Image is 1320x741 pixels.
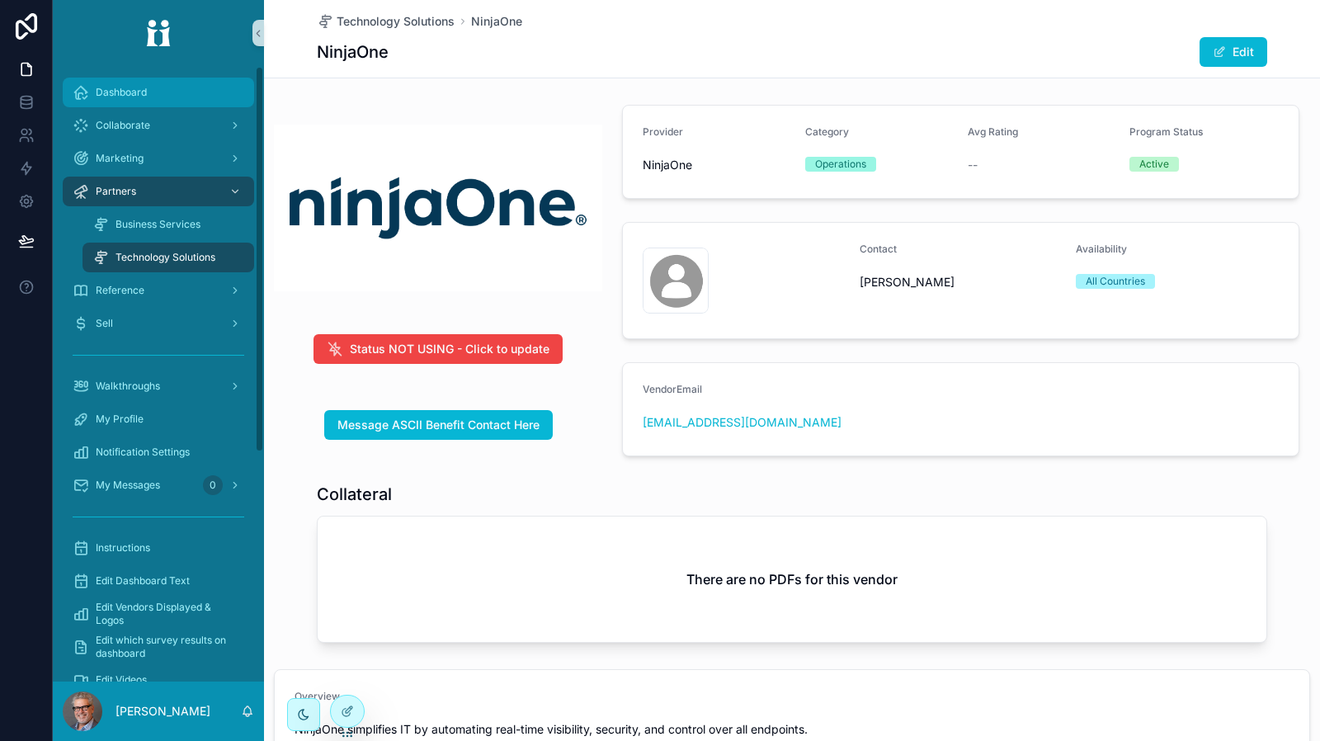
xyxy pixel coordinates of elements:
[63,276,254,305] a: Reference
[295,721,1289,738] span: NinjaOne simplifies IT by automating real-time visibility, security, and control over all endpoints.
[96,601,238,627] span: Edit Vendors Displayed & Logos
[135,20,181,46] img: App logo
[643,414,841,431] a: [EMAIL_ADDRESS][DOMAIN_NAME]
[63,111,254,140] a: Collaborate
[96,317,113,330] span: Sell
[63,470,254,500] a: My Messages0
[860,274,1063,290] span: [PERSON_NAME]
[96,86,147,99] span: Dashboard
[63,371,254,401] a: Walkthroughs
[96,673,147,687] span: Edit Videos
[337,417,540,433] span: Message ASCII Benefit Contact Here
[63,144,254,173] a: Marketing
[317,13,455,30] a: Technology Solutions
[350,341,549,357] span: Status NOT USING - Click to update
[686,569,898,589] h2: There are no PDFs for this vendor
[63,599,254,629] a: Edit Vendors Displayed & Logos
[968,157,978,173] span: --
[63,309,254,338] a: Sell
[1086,274,1145,289] div: All Countries
[96,185,136,198] span: Partners
[82,243,254,272] a: Technology Solutions
[53,66,264,682] div: scrollable content
[115,218,200,231] span: Business Services
[471,13,522,30] a: NinjaOne
[96,574,190,588] span: Edit Dashboard Text
[1200,37,1267,67] button: Edit
[63,437,254,467] a: Notification Settings
[63,632,254,662] a: Edit which survey results on dashboard
[1076,243,1127,255] span: Availability
[96,446,190,459] span: Notification Settings
[643,125,683,138] span: Provider
[1129,125,1203,138] span: Program Status
[317,40,389,64] h1: NinjaOne
[115,251,215,264] span: Technology Solutions
[96,479,160,492] span: My Messages
[96,119,150,132] span: Collaborate
[274,125,602,291] img: 036dd658-fc82-4fe6-abbe-64dbf26dda03-NINJAONE.png
[805,125,849,138] span: Category
[63,533,254,563] a: Instructions
[63,78,254,107] a: Dashboard
[860,243,897,255] span: Contact
[96,541,150,555] span: Instructions
[82,210,254,239] a: Business Services
[313,334,563,364] button: Status NOT USING - Click to update
[203,475,223,495] div: 0
[324,410,553,440] button: Message ASCII Benefit Contact Here
[968,125,1018,138] span: Avg Rating
[96,152,144,165] span: Marketing
[317,483,392,506] h1: Collateral
[96,634,238,660] span: Edit which survey results on dashboard
[1139,157,1169,172] div: Active
[96,413,144,426] span: My Profile
[337,13,455,30] span: Technology Solutions
[63,404,254,434] a: My Profile
[643,383,702,395] span: VendorEmail
[96,284,144,297] span: Reference
[63,665,254,695] a: Edit Videos
[96,380,160,393] span: Walkthroughs
[63,566,254,596] a: Edit Dashboard Text
[115,703,210,720] p: [PERSON_NAME]
[815,157,866,172] div: Operations
[63,177,254,206] a: Partners
[295,690,340,702] span: Overview
[643,157,792,173] span: NinjaOne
